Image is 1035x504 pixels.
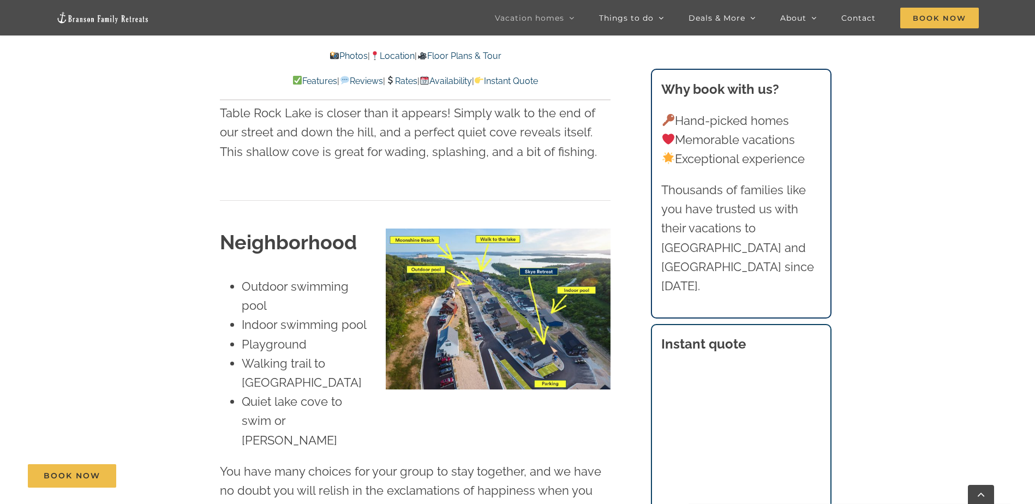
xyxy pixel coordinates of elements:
[242,277,370,315] li: Outdoor swimming pool
[28,464,116,488] a: Book Now
[386,76,394,85] img: 💲
[662,152,674,164] img: 🌟
[242,392,370,450] li: Quiet lake cove to swim or [PERSON_NAME]
[330,51,368,61] a: Photos
[370,51,415,61] a: Location
[220,231,357,254] strong: Neighborhood
[841,14,876,22] span: Contact
[386,229,611,390] img: Skye Retreat location at Chateau Cove on Table Rock Lake
[662,114,674,126] img: 🔑
[420,76,472,86] a: Availability
[339,76,382,86] a: Reviews
[220,49,611,63] p: | |
[900,8,979,28] span: Book Now
[340,76,349,85] img: 💬
[689,14,745,22] span: Deals & More
[242,315,370,334] li: Indoor swimming pool
[475,76,483,85] img: 👉
[56,11,149,24] img: Branson Family Retreats Logo
[420,76,429,85] img: 📆
[220,74,611,88] p: | | | |
[370,51,379,60] img: 📍
[242,354,370,392] li: Walking trail to [GEOGRAPHIC_DATA]
[418,51,427,60] img: 🎥
[330,51,339,60] img: 📸
[474,76,538,86] a: Instant Quote
[661,336,746,352] strong: Instant quote
[599,14,654,22] span: Things to do
[661,111,821,169] p: Hand-picked homes Memorable vacations Exceptional experience
[661,181,821,296] p: Thousands of families like you have trusted us with their vacations to [GEOGRAPHIC_DATA] and [GEO...
[385,76,417,86] a: Rates
[780,14,806,22] span: About
[44,471,100,481] span: Book Now
[495,14,564,22] span: Vacation homes
[292,76,337,86] a: Features
[293,76,302,85] img: ✅
[242,335,370,354] li: Playground
[417,51,501,61] a: Floor Plans & Tour
[220,104,611,161] p: Table Rock Lake is closer than it appears! Simply walk to the end of our street and down the hill...
[661,80,821,99] h3: Why book with us?
[662,133,674,145] img: ❤️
